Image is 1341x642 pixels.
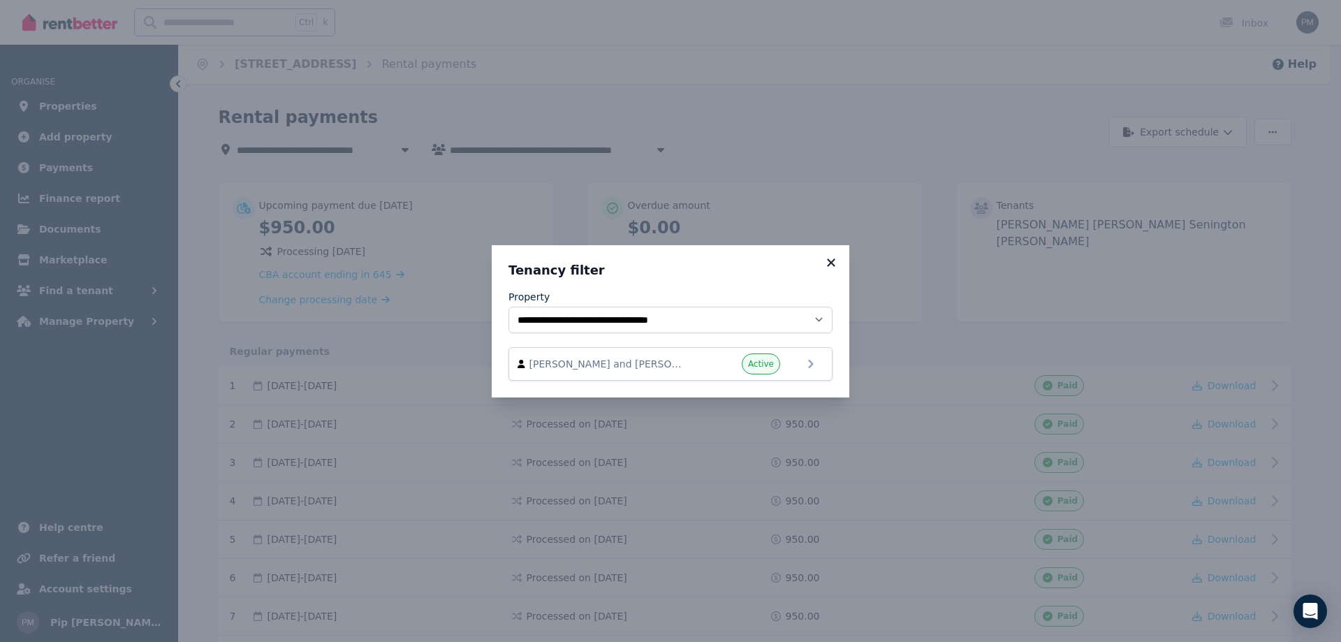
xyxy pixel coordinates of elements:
[508,290,550,304] label: Property
[508,347,833,381] a: [PERSON_NAME] and [PERSON_NAME] Senington [PERSON_NAME]Active
[1294,594,1327,628] div: Open Intercom Messenger
[529,357,689,371] span: [PERSON_NAME] and [PERSON_NAME] Senington [PERSON_NAME]
[508,262,833,279] h3: Tenancy filter
[748,358,774,370] span: Active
